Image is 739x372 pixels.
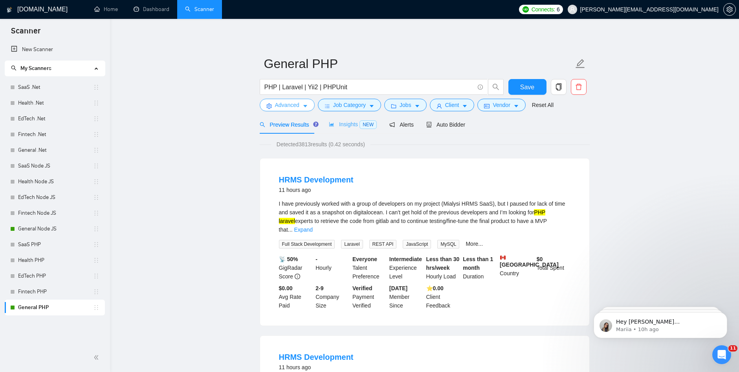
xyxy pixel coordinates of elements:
[93,194,99,201] span: holder
[488,83,503,90] span: search
[532,101,554,109] a: Reset All
[271,140,370,149] span: Detected 3813 results (0.42 seconds)
[484,103,490,109] span: idcard
[134,6,169,13] a: dashboardDashboard
[18,111,93,127] a: EdTech .Net
[5,25,47,42] span: Scanner
[352,256,377,262] b: Everyone
[712,345,731,364] iframe: Intercom live chat
[11,65,17,71] span: search
[20,65,51,72] span: My Scanners
[93,289,99,295] span: holder
[333,101,366,109] span: Job Category
[279,353,354,361] a: HRMS Development
[445,101,459,109] span: Client
[314,284,351,310] div: Company Size
[94,354,101,361] span: double-left
[93,131,99,138] span: holder
[288,227,293,233] span: ...
[5,190,105,205] li: EdTech Node JS
[477,99,525,111] button: idcardVendorcaret-down
[325,103,330,109] span: bars
[5,252,105,268] li: Health PHP
[430,99,475,111] button: userClientcaret-down
[498,255,535,281] div: Country
[582,296,739,351] iframe: Intercom notifications message
[18,205,93,221] a: Fintech Node JS
[723,3,736,16] button: setting
[279,285,293,291] b: $0.00
[18,158,93,174] a: SaaS Node JS
[724,6,735,13] span: setting
[93,116,99,122] span: holder
[18,300,93,315] a: General PHP
[478,85,483,90] span: info-circle
[426,285,444,291] b: ⭐️ 0.00
[260,122,265,127] span: search
[461,255,498,281] div: Duration
[264,54,574,74] input: Scanner name...
[315,285,323,291] b: 2-9
[279,218,295,224] mark: laravel
[437,240,459,249] span: MySQL
[315,256,317,262] b: -
[18,127,93,142] a: Fintech .Net
[5,158,105,174] li: SaaS Node JS
[389,122,395,127] span: notification
[508,79,546,95] button: Save
[279,256,298,262] b: 📡 50%
[463,256,493,271] b: Less than 1 month
[425,284,462,310] div: Client Feedback
[303,103,308,109] span: caret-down
[532,5,555,14] span: Connects:
[426,122,465,128] span: Auto Bidder
[18,95,93,111] a: Health .Net
[93,241,99,248] span: holder
[294,227,313,233] a: Expand
[279,175,354,184] a: HRMS Development
[500,255,506,260] img: 🇨🇦
[351,284,388,310] div: Payment Verified
[391,103,396,109] span: folder
[5,268,105,284] li: EdTech PHP
[5,221,105,237] li: General Node JS
[5,142,105,158] li: General .Net
[18,284,93,300] a: Fintech PHP
[537,256,543,262] b: $ 0
[318,99,381,111] button: barsJob Categorycaret-down
[557,5,560,14] span: 6
[359,120,377,129] span: NEW
[93,179,99,185] span: holder
[462,103,468,109] span: caret-down
[260,99,315,111] button: settingAdvancedcaret-down
[18,190,93,205] a: EdTech Node JS
[575,59,585,69] span: edit
[436,103,442,109] span: user
[93,257,99,263] span: holder
[93,163,99,169] span: holder
[11,65,51,72] span: My Scanners
[5,284,105,300] li: Fintech PHP
[571,83,586,90] span: delete
[93,210,99,216] span: holder
[571,79,587,95] button: delete
[389,122,414,128] span: Alerts
[93,100,99,106] span: holder
[93,147,99,153] span: holder
[18,79,93,95] a: SaaS .Net
[426,256,460,271] b: Less than 30 hrs/week
[260,122,316,128] span: Preview Results
[18,252,93,268] a: Health PHP
[466,241,483,247] a: More...
[185,6,214,13] a: searchScanner
[513,103,519,109] span: caret-down
[351,255,388,281] div: Talent Preference
[275,101,299,109] span: Advanced
[11,42,99,57] a: New Scanner
[94,6,118,13] a: homeHome
[93,226,99,232] span: holder
[403,240,431,249] span: JavaScript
